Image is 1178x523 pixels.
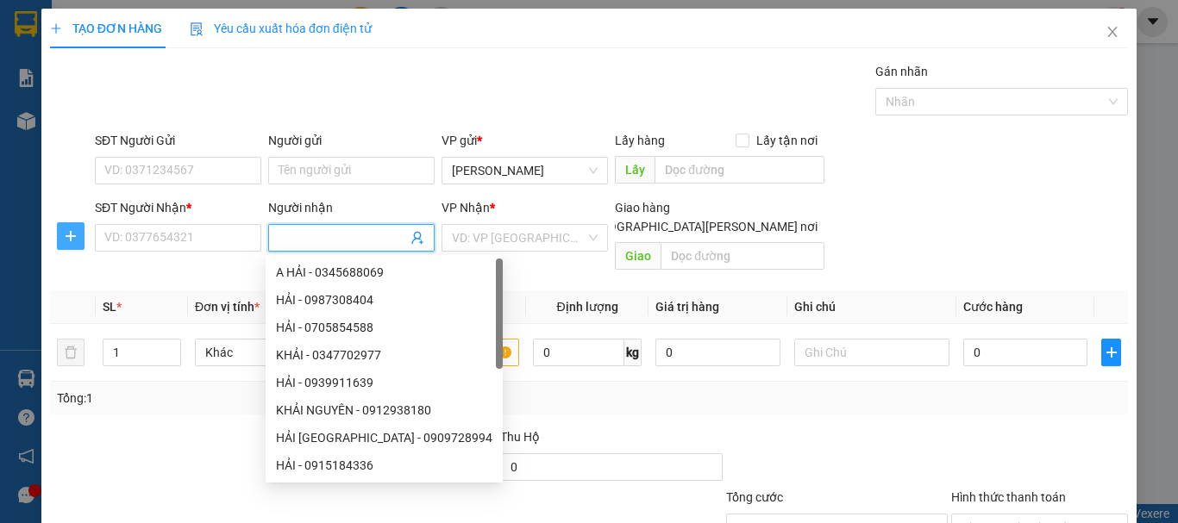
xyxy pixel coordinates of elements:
div: VP gửi [442,131,608,150]
button: delete [57,339,85,366]
div: KHẢI - 0347702977 [266,341,503,369]
span: Định lượng [556,300,617,314]
div: SĐT Người Nhận [95,198,261,217]
span: close [1106,25,1119,39]
div: A HẢI - 0345688069 [276,263,492,282]
input: Ghi Chú [794,339,949,366]
span: Lấy [615,156,655,184]
span: user-add [410,231,424,245]
div: HẢI - 0915184336 [276,456,492,475]
div: 100.000 [162,111,305,135]
button: plus [1101,339,1121,366]
div: HẢI - 0705854588 [276,318,492,337]
div: HẢI - 0987308404 [276,290,492,309]
label: Gán nhãn [875,65,928,78]
div: Tổng: 1 [57,389,456,408]
img: icon [190,22,204,36]
span: VP Thành Thái [452,158,598,184]
span: Nhận: [165,16,206,34]
div: [PERSON_NAME] [15,15,153,53]
th: Ghi chú [787,290,956,324]
button: plus [57,222,85,250]
div: HẢI - 0939911639 [276,373,492,392]
input: Dọc đường [655,156,824,184]
div: HẢI - 0915184336 [266,451,503,479]
div: KHẢI - 0347702977 [276,346,492,364]
div: HẢI [GEOGRAPHIC_DATA] - 0909728994 [276,428,492,447]
span: Khác [205,339,340,365]
div: Người gửi [268,131,435,150]
span: VP Nhận [442,201,490,215]
button: Close [1088,9,1137,57]
span: Gửi: [15,15,41,33]
div: KHẢI NGUYÊN - 0912938180 [266,396,503,424]
span: Cước hàng [963,300,1023,314]
div: LỘC [165,56,304,77]
span: [GEOGRAPHIC_DATA][PERSON_NAME] nơi [582,217,824,236]
div: HẢI - 0987308404 [266,286,503,314]
div: 0971313019 [165,77,304,101]
span: TẠO ĐƠN HÀNG [50,22,162,35]
span: Lấy hàng [615,134,665,147]
div: HẢI - 0939911639 [266,369,503,396]
div: 0974155651 [15,74,153,98]
input: 0 [655,339,780,366]
div: A HẢI - 0345688069 [266,258,503,286]
span: Giao [615,242,661,270]
span: Tổng cước [726,490,783,504]
span: plus [50,22,62,34]
span: plus [58,229,84,243]
div: BX [PERSON_NAME] [165,15,304,56]
div: SĐT Người Gửi [95,131,261,150]
div: HẢI - 0705854588 [266,314,503,341]
span: kg [624,339,642,366]
span: Giá trị hàng [655,300,719,314]
div: HẢI HÀ - 0909728994 [266,424,503,451]
span: SL [103,300,116,314]
span: Thu Hộ [500,430,540,444]
div: KHẢI NGUYÊN - 0912938180 [276,401,492,420]
span: Đơn vị tính [195,300,260,314]
span: Giao hàng [615,201,670,215]
span: plus [1102,346,1120,359]
span: CC : [162,115,186,134]
label: Hình thức thanh toán [951,490,1066,504]
span: Lấy tận nơi [749,131,824,150]
input: Dọc đường [661,242,824,270]
span: Yêu cầu xuất hóa đơn điện tử [190,22,372,35]
div: HẢI [15,53,153,74]
div: Người nhận [268,198,435,217]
